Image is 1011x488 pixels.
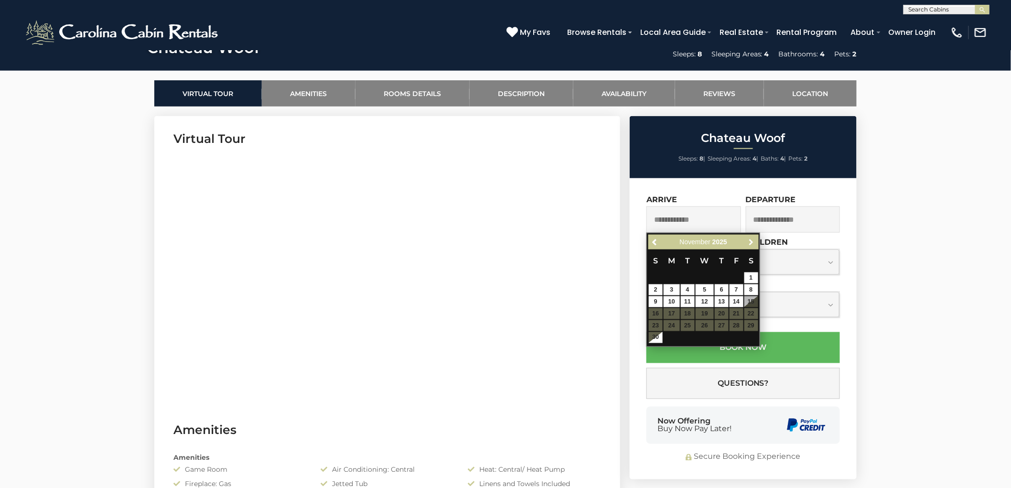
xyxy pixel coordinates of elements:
a: 14 [730,296,743,307]
img: mail-regular-white.png [974,26,987,39]
a: 4 [681,284,695,295]
td: $200 [680,296,695,308]
h2: Chateau Woof [632,132,854,144]
td: $200 [695,284,714,296]
a: Rental Program [772,24,842,41]
span: Sleeps: [679,155,699,162]
td: $319 [714,296,729,308]
a: My Favs [506,26,553,39]
a: 6 [715,284,729,295]
td: $200 [680,284,695,296]
strong: 2 [805,155,808,162]
strong: 8 [700,155,704,162]
label: Departure [746,195,796,204]
td: $219 [695,296,714,308]
span: Tuesday [685,256,690,265]
span: Pets: [789,155,803,162]
button: Questions? [646,368,840,399]
span: Wednesday [700,256,709,265]
td: $260 [648,332,663,344]
td: $200 [663,296,680,308]
span: Sleeping Areas: [708,155,752,162]
a: Next [745,236,757,248]
a: 12 [696,296,714,307]
img: White-1-2.png [24,18,222,47]
span: Thursday [719,256,724,265]
a: Browse Rentals [562,24,631,41]
div: Amenities [166,453,608,463]
a: Real Estate [715,24,768,41]
a: Local Area Guide [635,24,710,41]
a: 5 [696,284,714,295]
a: 9 [649,296,663,307]
span: Saturday [749,256,753,265]
div: Now Offering [657,418,731,433]
a: 30 [649,332,663,343]
span: Sunday [654,256,658,265]
a: Description [470,80,573,107]
a: 1 [744,272,758,283]
a: Previous [649,236,661,248]
td: $447 [729,296,744,308]
td: $200 [663,284,680,296]
a: 7 [730,284,743,295]
a: Owner Login [884,24,941,41]
a: 11 [681,296,695,307]
h3: Amenities [173,422,601,439]
li: | [761,152,786,165]
span: Friday [734,256,739,265]
span: Baths: [761,155,779,162]
span: November [680,238,711,246]
td: $280 [648,284,663,296]
td: $455 [729,284,744,296]
td: $269 [714,284,729,296]
span: Buy Now Pay Later! [657,425,731,433]
div: Game Room [166,465,313,475]
label: Children [746,238,788,247]
div: Heat: Central/ Heat Pump [461,465,608,475]
span: Previous [652,239,659,246]
a: Rooms Details [355,80,470,107]
a: 2 [649,284,663,295]
td: $261 [648,296,663,308]
span: Next [748,239,755,246]
td: $337 [744,272,759,284]
td: $413 [744,284,759,296]
li: | [679,152,706,165]
h3: Virtual Tour [173,130,601,147]
a: Amenities [262,80,355,107]
a: 3 [664,284,680,295]
button: Book Now [646,332,840,363]
strong: 4 [781,155,785,162]
img: phone-regular-white.png [950,26,964,39]
label: Arrive [646,195,677,204]
div: Secure Booking Experience [646,452,840,463]
a: Availability [573,80,675,107]
span: Monday [668,256,675,265]
strong: 4 [753,155,757,162]
a: Virtual Tour [154,80,262,107]
span: My Favs [520,26,550,38]
a: Reviews [675,80,764,107]
div: Air Conditioning: Central [313,465,461,475]
span: 2025 [712,238,727,246]
a: Location [764,80,857,107]
a: 13 [715,296,729,307]
a: About [846,24,880,41]
a: 8 [744,284,758,295]
li: | [708,152,759,165]
a: 10 [664,296,680,307]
